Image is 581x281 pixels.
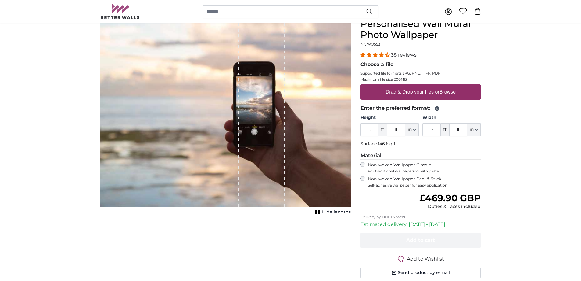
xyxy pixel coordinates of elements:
[368,176,481,188] label: Non-woven Wallpaper Peel & Stick
[360,141,481,147] p: Surface:
[360,115,419,121] label: Height
[360,61,481,68] legend: Choose a file
[360,255,481,263] button: Add to Wishlist
[405,123,419,136] button: in
[407,255,444,263] span: Add to Wishlist
[419,192,481,204] span: £469.90 GBP
[360,77,481,82] p: Maximum file size 200MB.
[422,115,481,121] label: Width
[419,204,481,210] div: Duties & Taxes included
[378,141,397,146] span: 146.1sq ft
[408,127,412,133] span: in
[368,169,481,174] span: For traditional wallpapering with paste
[100,18,351,216] div: 1 of 1
[360,52,391,58] span: 4.34 stars
[322,209,351,215] span: Hide lengths
[378,123,387,136] span: ft
[368,183,481,188] span: Self-adhesive wallpaper for easy application
[441,123,449,136] span: ft
[360,71,481,76] p: Supported file formats JPG, PNG, TIFF, PDF
[360,105,481,112] legend: Enter the preferred format:
[314,208,351,216] button: Hide lengths
[360,268,481,278] button: Send product by e-mail
[391,52,417,58] span: 38 reviews
[368,162,481,174] label: Non-woven Wallpaper Classic
[360,215,481,220] p: Delivery by DHL Express
[470,127,474,133] span: in
[360,18,481,40] h1: Personalised Wall Mural Photo Wallpaper
[383,86,458,98] label: Drag & Drop your files or
[439,89,456,94] u: Browse
[467,123,481,136] button: in
[360,42,380,46] span: Nr. WQ553
[360,221,481,228] p: Estimated delivery: [DATE] - [DATE]
[406,237,435,243] span: Add to cart
[360,233,481,248] button: Add to cart
[360,152,481,160] legend: Material
[100,4,140,19] img: Betterwalls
